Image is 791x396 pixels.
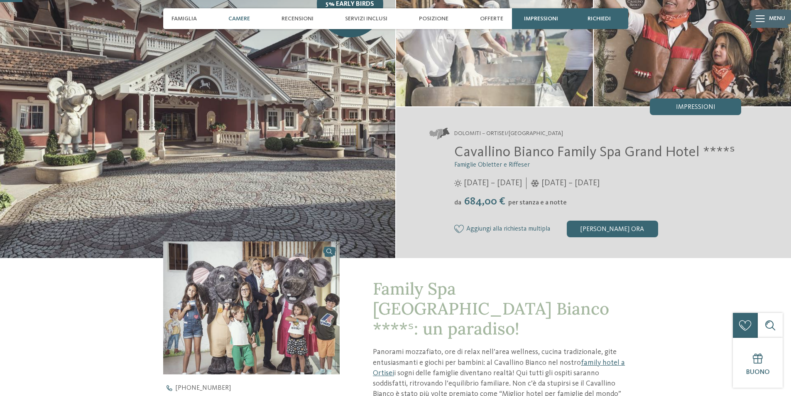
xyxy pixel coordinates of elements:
span: 684,00 € [462,196,507,207]
span: Camere [228,15,250,22]
span: richiedi [588,15,611,22]
span: Impressioni [676,104,715,111]
span: Family Spa [GEOGRAPHIC_DATA] Bianco ****ˢ: un paradiso! [373,278,609,339]
img: Nel family hotel a Ortisei i vostri desideri diventeranno realtà [163,241,340,374]
span: Impressioni [524,15,558,22]
span: Buono [746,369,770,376]
span: Dolomiti – Ortisei/[GEOGRAPHIC_DATA] [454,130,563,138]
a: Buono [733,338,783,388]
i: Orari d'apertura inverno [531,180,539,187]
a: family hotel a Ortisei [373,359,625,377]
span: Recensioni [282,15,313,22]
div: [PERSON_NAME] ora [567,221,658,237]
span: [DATE] – [DATE] [464,177,522,189]
span: Cavallino Bianco Family Spa Grand Hotel ****ˢ [454,145,735,160]
span: per stanza e a notte [508,199,567,206]
a: [PHONE_NUMBER] [163,385,354,391]
span: Posizione [419,15,448,22]
span: Famiglia [171,15,197,22]
i: Orari d'apertura estate [454,180,462,187]
span: Servizi inclusi [345,15,387,22]
span: Aggiungi alla richiesta multipla [466,226,550,233]
span: Offerte [480,15,503,22]
span: [DATE] – [DATE] [541,177,600,189]
span: [PHONE_NUMBER] [176,385,231,391]
span: da [454,199,461,206]
span: Famiglie Obletter e Riffeser [454,162,530,168]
